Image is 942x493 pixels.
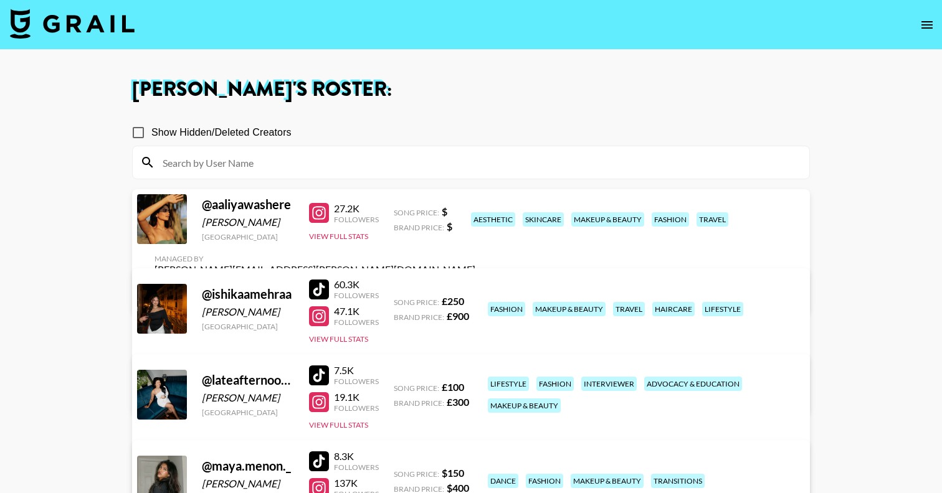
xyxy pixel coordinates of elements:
[652,212,689,227] div: fashion
[613,302,645,316] div: travel
[202,197,294,212] div: @ aaliyawashere
[536,377,574,391] div: fashion
[334,317,379,327] div: Followers
[202,392,294,404] div: [PERSON_NAME]
[394,469,439,479] span: Song Price:
[394,383,439,393] span: Song Price:
[202,232,294,242] div: [GEOGRAPHIC_DATA]
[151,125,292,140] span: Show Hidden/Deleted Creators
[394,223,444,232] span: Brand Price:
[10,9,135,39] img: Grail Talent
[334,403,379,413] div: Followers
[442,467,464,479] strong: $ 150
[394,298,439,307] span: Song Price:
[442,205,447,217] strong: $
[394,312,444,322] span: Brand Price:
[132,80,810,100] h1: [PERSON_NAME] 's Roster:
[447,220,452,232] strong: $
[309,334,368,344] button: View Full Stats
[442,381,464,393] strong: £ 100
[202,458,294,474] div: @ maya.menon._
[202,216,294,228] div: [PERSON_NAME]
[309,420,368,430] button: View Full Stats
[526,474,563,488] div: fashion
[309,232,368,241] button: View Full Stats
[442,295,464,307] strong: £ 250
[915,12,940,37] button: open drawer
[697,212,728,227] div: travel
[394,208,439,217] span: Song Price:
[471,212,515,227] div: aesthetic
[334,305,379,317] div: 47.1K
[202,322,294,331] div: [GEOGRAPHIC_DATA]
[488,302,525,316] div: fashion
[523,212,564,227] div: skincare
[488,474,518,488] div: dance
[571,212,644,227] div: makeup & beauty
[651,474,705,488] div: transitions
[202,286,294,302] div: @ ishikaamehraa
[334,202,379,215] div: 27.2K
[202,477,294,490] div: [PERSON_NAME]
[202,306,294,318] div: [PERSON_NAME]
[488,377,529,391] div: lifestyle
[155,153,802,172] input: Search by User Name
[155,263,475,276] div: [PERSON_NAME][EMAIL_ADDRESS][PERSON_NAME][DOMAIN_NAME]
[202,372,294,388] div: @ lateafternoonthoughts
[334,450,379,462] div: 8.3K
[334,215,379,224] div: Followers
[334,278,379,291] div: 60.3K
[533,302,606,316] div: makeup & beauty
[334,377,379,386] div: Followers
[652,302,695,316] div: haircare
[334,391,379,403] div: 19.1K
[334,364,379,377] div: 7.5K
[334,462,379,472] div: Followers
[334,291,379,300] div: Followers
[202,408,294,417] div: [GEOGRAPHIC_DATA]
[155,254,475,263] div: Managed By
[488,398,561,413] div: makeup & beauty
[581,377,637,391] div: interviewer
[447,396,469,408] strong: £ 300
[447,310,469,322] strong: £ 900
[394,398,444,408] span: Brand Price:
[571,474,644,488] div: makeup & beauty
[702,302,743,316] div: lifestyle
[644,377,742,391] div: advocacy & education
[334,477,379,489] div: 137K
